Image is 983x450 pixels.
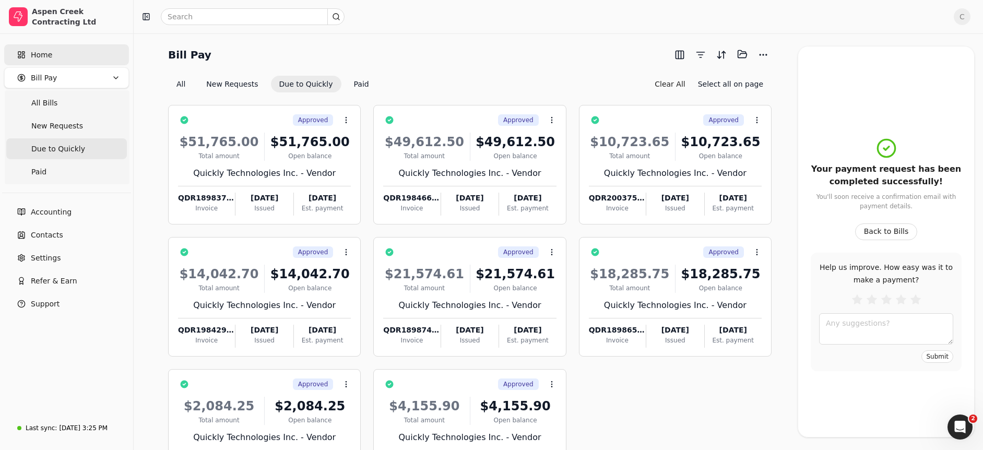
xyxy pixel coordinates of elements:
button: New Requests [198,76,266,92]
div: $4,155.90 [475,397,556,416]
div: $14,042.70 [269,265,351,283]
div: $2,084.25 [269,397,351,416]
span: Contacts [31,230,63,241]
div: Last sync: [26,423,57,433]
span: Home [31,50,52,61]
button: All [168,76,194,92]
div: [DATE] 3:25 PM [59,423,108,433]
div: You'll soon receive a confirmation email with payment details. [811,192,962,211]
div: Est. payment [499,204,556,213]
button: Bill Pay [4,67,129,88]
div: $21,574.61 [475,265,556,283]
div: Total amount [178,283,260,293]
div: [DATE] [705,325,762,336]
a: Accounting [4,202,129,222]
div: $4,155.90 [383,397,465,416]
div: Invoice [589,336,646,345]
button: Due to Quickly [271,76,341,92]
div: Help us improve. How easy was it to make a payment? [819,261,953,286]
div: Aspen Creek Contracting Ltd [32,6,124,27]
a: All Bills [6,92,127,113]
div: Invoice [589,204,646,213]
div: Quickly Technologies Inc. - Vendor [383,431,556,444]
iframe: Intercom live chat [948,415,973,440]
span: Settings [31,253,61,264]
div: $21,574.61 [383,265,465,283]
button: More [755,46,772,63]
span: Refer & Earn [31,276,77,287]
div: Total amount [178,416,260,425]
div: Your payment request has been completed successfully! [811,163,962,188]
div: Quickly Technologies Inc. - Vendor [383,167,556,180]
span: Approved [298,115,328,125]
span: Approved [708,247,739,257]
div: $51,765.00 [178,133,260,151]
div: Quickly Technologies Inc. - Vendor [383,299,556,312]
span: Paid [31,167,46,177]
div: Invoice [383,204,440,213]
button: Back to Bills [855,223,918,240]
button: Select all on page [690,76,772,92]
div: Issued [646,204,704,213]
div: Total amount [383,283,465,293]
span: Due to Quickly [31,144,85,155]
div: Total amount [589,283,671,293]
div: [DATE] [441,193,499,204]
div: Invoice [178,204,235,213]
div: Est. payment [294,204,351,213]
div: Open balance [680,151,762,161]
button: Refer & Earn [4,270,129,291]
span: New Requests [31,121,83,132]
div: QDR189874-93-B [383,325,440,336]
div: Issued [441,336,499,345]
div: Open balance [475,151,556,161]
button: Sort [713,46,730,63]
a: Paid [6,161,127,182]
div: [DATE] [235,193,293,204]
span: Support [31,299,60,310]
span: Approved [503,115,534,125]
span: Approved [708,115,739,125]
div: QDR200375-1011 [589,193,646,204]
span: Approved [503,380,534,389]
div: Quickly Technologies Inc. - Vendor [589,167,762,180]
div: Invoice [178,336,235,345]
div: Open balance [475,416,556,425]
div: Total amount [589,151,671,161]
a: Home [4,44,129,65]
div: Issued [646,336,704,345]
div: [DATE] [235,325,293,336]
div: Invoice filter options [168,76,377,92]
span: Approved [298,247,328,257]
div: QDR189865-1584 [589,325,646,336]
div: [DATE] [294,325,351,336]
div: Quickly Technologies Inc. - Vendor [178,431,351,444]
div: Quickly Technologies Inc. - Vendor [178,167,351,180]
button: C [954,8,970,25]
div: $51,765.00 [269,133,351,151]
div: $49,612.50 [475,133,556,151]
div: [DATE] [499,193,556,204]
div: Open balance [269,416,351,425]
div: Issued [235,204,293,213]
button: Clear All [655,76,685,92]
div: QDR189837-1425 [178,193,235,204]
div: Est. payment [705,336,762,345]
div: Total amount [383,151,465,161]
a: Last sync:[DATE] 3:25 PM [4,419,129,437]
div: [DATE] [646,193,704,204]
span: Accounting [31,207,72,218]
div: $2,084.25 [178,397,260,416]
div: Invoice [383,336,440,345]
div: Open balance [475,283,556,293]
a: Settings [4,247,129,268]
div: Est. payment [294,336,351,345]
div: [DATE] [646,325,704,336]
span: All Bills [31,98,57,109]
div: QDR198466-1436 [383,193,440,204]
a: Due to Quickly [6,138,127,159]
div: $10,723.65 [680,133,762,151]
button: Paid [346,76,377,92]
div: [DATE] [294,193,351,204]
